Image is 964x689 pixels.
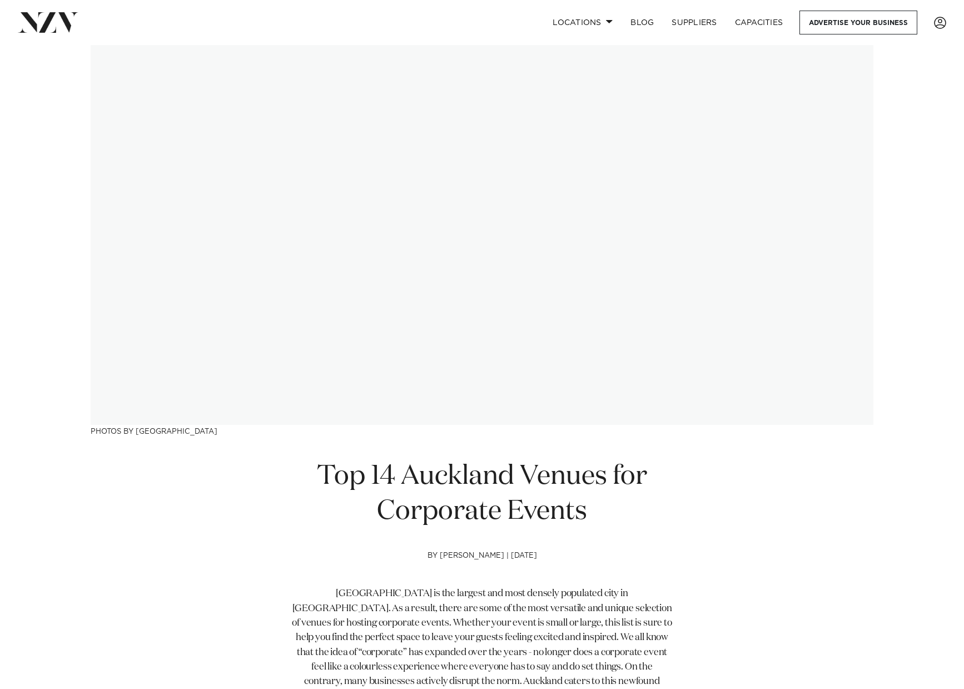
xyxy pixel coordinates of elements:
[91,425,873,437] h3: Photos by [GEOGRAPHIC_DATA]
[663,11,726,34] a: SUPPLIERS
[726,11,792,34] a: Capacities
[544,11,622,34] a: Locations
[799,11,917,34] a: Advertise your business
[622,11,663,34] a: BLOG
[292,552,672,587] h4: by [PERSON_NAME] | [DATE]
[18,12,78,32] img: nzv-logo.png
[292,459,672,529] h1: Top 14 Auckland Venues for Corporate Events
